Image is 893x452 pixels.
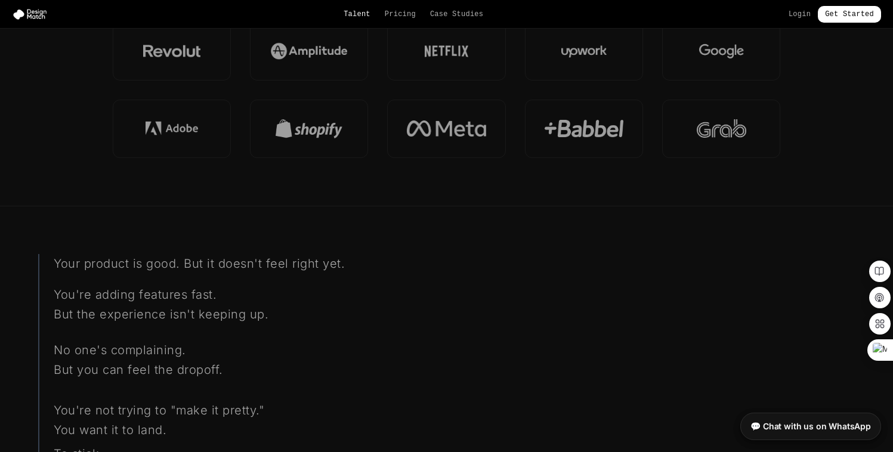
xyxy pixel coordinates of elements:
[54,360,458,380] p: But you can feel the dropoff.
[561,42,607,61] img: Upwork
[54,420,458,440] p: You want it to land.
[271,42,348,61] img: Amplitude
[430,10,483,19] a: Case Studies
[54,254,458,274] p: Your product is good. But it doesn't feel right yet.
[12,8,52,20] img: Design Match
[276,119,342,138] img: Shopify
[818,6,881,23] a: Get Started
[344,10,370,19] a: Talent
[54,285,458,305] p: You're adding features fast.
[697,119,747,138] img: Grab
[740,413,881,440] a: 💬 Chat with us on WhatsApp
[425,42,469,61] img: Netflix
[545,119,623,138] img: Babel
[146,119,198,138] img: Adobe
[143,42,200,61] img: Revolut
[407,119,486,138] img: Meta
[54,340,458,360] p: No one's complaining.
[789,10,811,19] a: Login
[699,42,744,61] img: Google
[385,10,416,19] a: Pricing
[54,305,458,324] p: But the experience isn't keeping up.
[54,401,458,420] p: You're not trying to "make it pretty."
